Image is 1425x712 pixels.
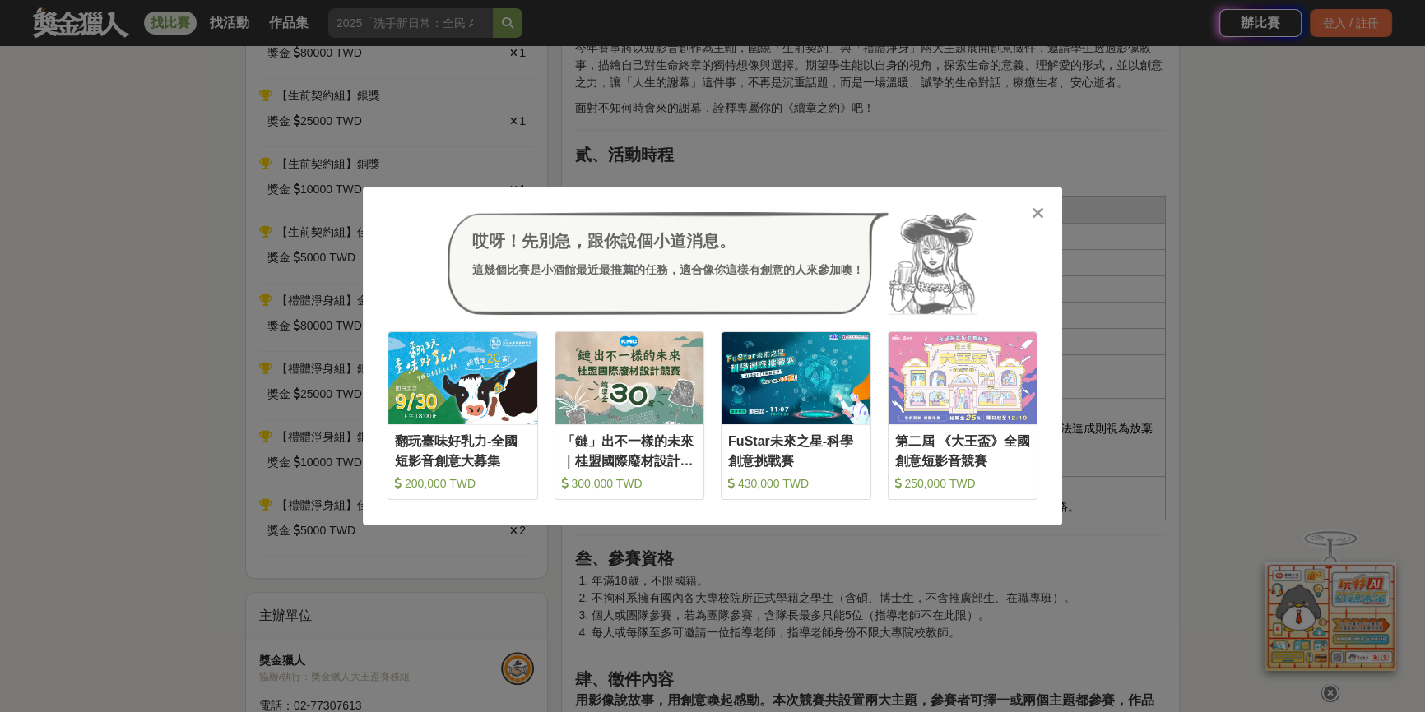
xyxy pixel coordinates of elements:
[721,331,871,500] a: Cover ImageFuStar未來之星-科學創意挑戰賽 430,000 TWD
[472,261,864,279] div: 這幾個比賽是小酒館最近最推薦的任務，適合像你這樣有創意的人來參加噢！
[388,332,537,423] img: Cover Image
[889,212,977,316] img: Avatar
[895,432,1031,469] div: 第二屆 《大王盃》全國創意短影音競賽
[722,332,870,423] img: Cover Image
[555,331,705,500] a: Cover Image「鏈」出不一樣的未來｜桂盟國際廢材設計競賽 300,000 TWD
[472,229,864,253] div: 哎呀！先別急，跟你說個小道消息。
[889,332,1037,423] img: Cover Image
[395,432,531,469] div: 翻玩臺味好乳力-全國短影音創意大募集
[395,475,531,492] div: 200,000 TWD
[555,332,704,423] img: Cover Image
[728,475,864,492] div: 430,000 TWD
[388,331,538,500] a: Cover Image翻玩臺味好乳力-全國短影音創意大募集 200,000 TWD
[888,331,1038,500] a: Cover Image第二屆 《大王盃》全國創意短影音競賽 250,000 TWD
[562,432,698,469] div: 「鏈」出不一樣的未來｜桂盟國際廢材設計競賽
[562,475,698,492] div: 300,000 TWD
[895,475,1031,492] div: 250,000 TWD
[728,432,864,469] div: FuStar未來之星-科學創意挑戰賽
